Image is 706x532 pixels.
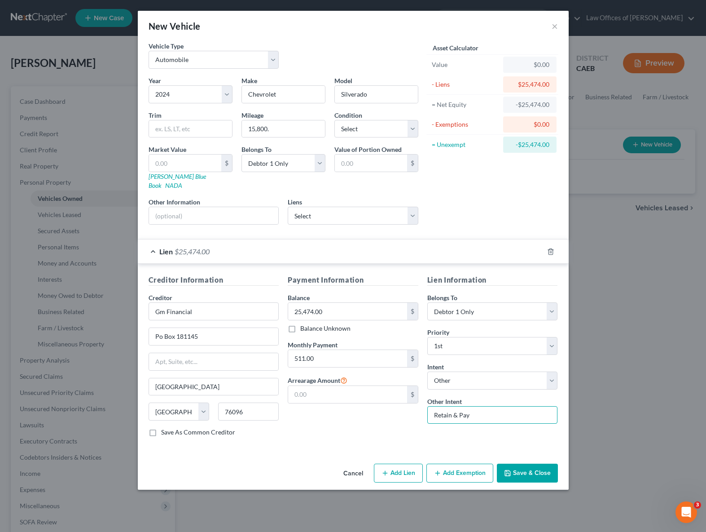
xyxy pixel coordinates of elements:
[510,120,549,129] div: $0.00
[241,77,257,84] span: Make
[427,362,444,372] label: Intent
[510,140,549,149] div: -$25,474.00
[288,386,407,403] input: 0.00
[149,20,201,32] div: New Vehicle
[334,145,402,154] label: Value of Portion Owned
[427,406,558,424] input: Specify...
[159,247,173,256] span: Lien
[149,145,186,154] label: Market Value
[149,41,184,51] label: Vehicle Type
[497,464,558,483] button: Save & Close
[242,86,325,103] input: ex. Nissan
[149,207,279,224] input: (optional)
[149,302,279,320] input: Search creditor by name...
[241,146,272,153] span: Belongs To
[218,403,279,421] input: Enter zip...
[675,501,697,523] iframe: Intercom live chat
[149,155,221,172] input: 0.00
[149,173,206,189] a: [PERSON_NAME] Blue Book
[694,501,701,509] span: 3
[335,86,418,103] input: ex. Altima
[427,328,449,336] span: Priority
[288,375,347,386] label: Arrearage Amount
[510,80,549,89] div: $25,474.00
[149,328,279,345] input: Enter address...
[432,60,500,69] div: Value
[510,60,549,69] div: $0.00
[426,464,493,483] button: Add Exemption
[407,386,418,403] div: $
[433,43,478,53] label: Asset Calculator
[334,111,362,120] label: Condition
[432,80,500,89] div: - Liens
[510,100,549,109] div: -$25,474.00
[175,247,210,256] span: $25,474.00
[241,111,263,120] label: Mileage
[432,140,500,149] div: = Unexempt
[432,120,500,129] div: - Exemptions
[552,21,558,31] button: ×
[427,294,457,301] span: Belongs To
[335,155,407,172] input: 0.00
[288,293,310,302] label: Balance
[407,350,418,367] div: $
[407,303,418,320] div: $
[300,324,351,333] label: Balance Unknown
[374,464,423,483] button: Add Lien
[427,397,462,406] label: Other Intent
[288,303,407,320] input: 0.00
[288,340,338,350] label: Monthly Payment
[334,76,352,85] label: Model
[149,197,200,207] label: Other Information
[149,76,161,85] label: Year
[432,100,500,109] div: = Net Equity
[427,275,558,286] h5: Lien Information
[288,350,407,367] input: 0.00
[149,120,232,137] input: ex. LS, LT, etc
[288,275,418,286] h5: Payment Information
[149,378,279,395] input: Enter city...
[149,294,172,301] span: Creditor
[336,465,370,483] button: Cancel
[149,353,279,370] input: Apt, Suite, etc...
[288,197,302,207] label: Liens
[165,182,182,189] a: NADA
[149,111,162,120] label: Trim
[149,275,279,286] h5: Creditor Information
[161,428,235,437] label: Save As Common Creditor
[407,155,418,172] div: $
[221,155,232,172] div: $
[242,120,325,137] input: --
